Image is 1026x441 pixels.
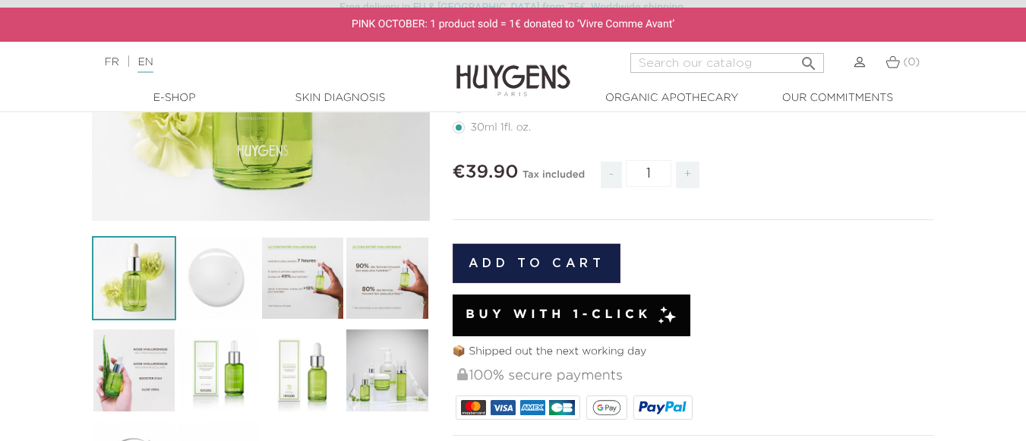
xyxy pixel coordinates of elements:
[903,57,920,68] span: (0)
[630,53,824,73] input: Search
[456,40,570,99] img: Huygens
[456,360,935,392] div: 100% secure payments
[105,57,119,68] a: FR
[800,50,818,68] i: 
[453,163,519,181] span: €39.90
[601,162,622,188] span: -
[457,368,468,380] img: 100% secure payments
[99,90,251,106] a: E-Shop
[626,160,671,187] input: Quantity
[592,400,621,415] img: google_pay
[762,90,914,106] a: Our commitments
[137,57,153,73] a: EN
[520,400,545,415] img: AMEX
[97,53,416,71] div: |
[596,90,748,106] a: Organic Apothecary
[549,400,574,415] img: CB_NATIONALE
[676,162,700,188] span: +
[453,344,935,360] p: 📦 Shipped out the next working day
[461,400,486,415] img: MASTERCARD
[453,121,550,134] label: 30ml 1fl. oz.
[795,49,822,69] button: 
[264,90,416,106] a: Skin Diagnosis
[491,400,516,415] img: VISA
[522,159,585,200] div: Tax included
[453,244,621,283] button: Add to cart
